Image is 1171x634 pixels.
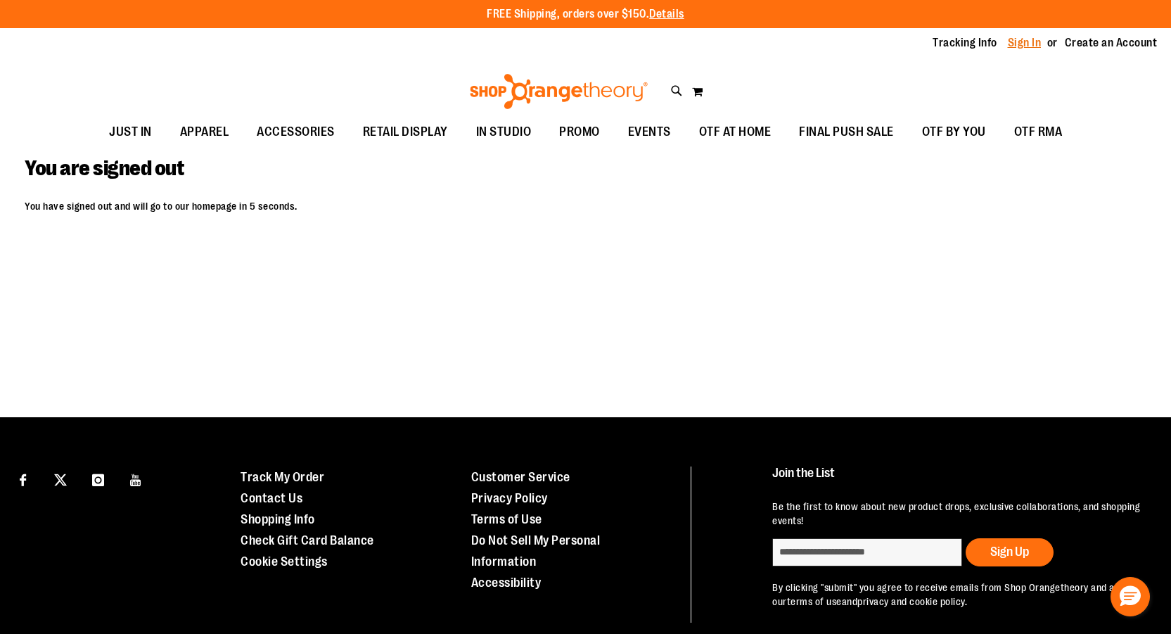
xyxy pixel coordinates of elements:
a: Create an Account [1065,35,1158,51]
img: Twitter [54,474,67,486]
a: privacy and cookie policy. [857,596,967,607]
span: RETAIL DISPLAY [363,116,448,148]
a: Details [649,8,684,20]
a: terms of use [787,596,842,607]
a: Privacy Policy [471,491,548,505]
span: OTF BY YOU [922,116,986,148]
a: Contact Us [241,491,302,505]
h4: Join the List [772,467,1141,493]
a: JUST IN [95,116,166,148]
input: enter email [772,538,962,566]
span: Sign Up [990,545,1029,559]
a: Customer Service [471,470,570,484]
a: ACCESSORIES [243,116,349,148]
a: Visit our Youtube page [124,467,148,491]
a: Do Not Sell My Personal Information [471,533,601,569]
span: OTF RMA [1014,116,1063,148]
a: RETAIL DISPLAY [349,116,462,148]
button: Hello, have a question? Let’s chat. [1111,577,1150,616]
span: FINAL PUSH SALE [799,116,894,148]
a: APPAREL [166,116,243,148]
a: Accessibility [471,576,542,590]
a: Shopping Info [241,512,315,526]
span: JUST IN [109,116,152,148]
a: Tracking Info [933,35,997,51]
span: EVENTS [628,116,671,148]
a: PROMO [545,116,614,148]
a: OTF RMA [1000,116,1077,148]
span: You are signed out [25,156,184,180]
a: Visit our Facebook page [11,467,35,491]
a: Cookie Settings [241,554,328,569]
img: Shop Orangetheory [468,74,650,109]
a: EVENTS [614,116,685,148]
a: Visit our X page [49,467,73,491]
a: Visit our Instagram page [86,467,110,491]
span: ACCESSORIES [257,116,335,148]
a: Track My Order [241,470,324,484]
span: APPAREL [180,116,229,148]
a: Sign In [1008,35,1042,51]
a: OTF AT HOME [685,116,786,148]
span: PROMO [559,116,600,148]
button: Sign Up [966,538,1054,566]
a: FINAL PUSH SALE [785,116,908,148]
span: IN STUDIO [476,116,532,148]
a: IN STUDIO [462,116,546,148]
a: OTF BY YOU [908,116,1000,148]
p: By clicking "submit" you agree to receive emails from Shop Orangetheory and accept our and [772,581,1141,609]
p: You have signed out and will go to our homepage in 5 seconds. [25,199,1146,213]
p: Be the first to know about new product drops, exclusive collaborations, and shopping events! [772,500,1141,528]
span: OTF AT HOME [699,116,772,148]
a: Terms of Use [471,512,542,526]
a: Check Gift Card Balance [241,533,374,547]
p: FREE Shipping, orders over $150. [487,6,684,23]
